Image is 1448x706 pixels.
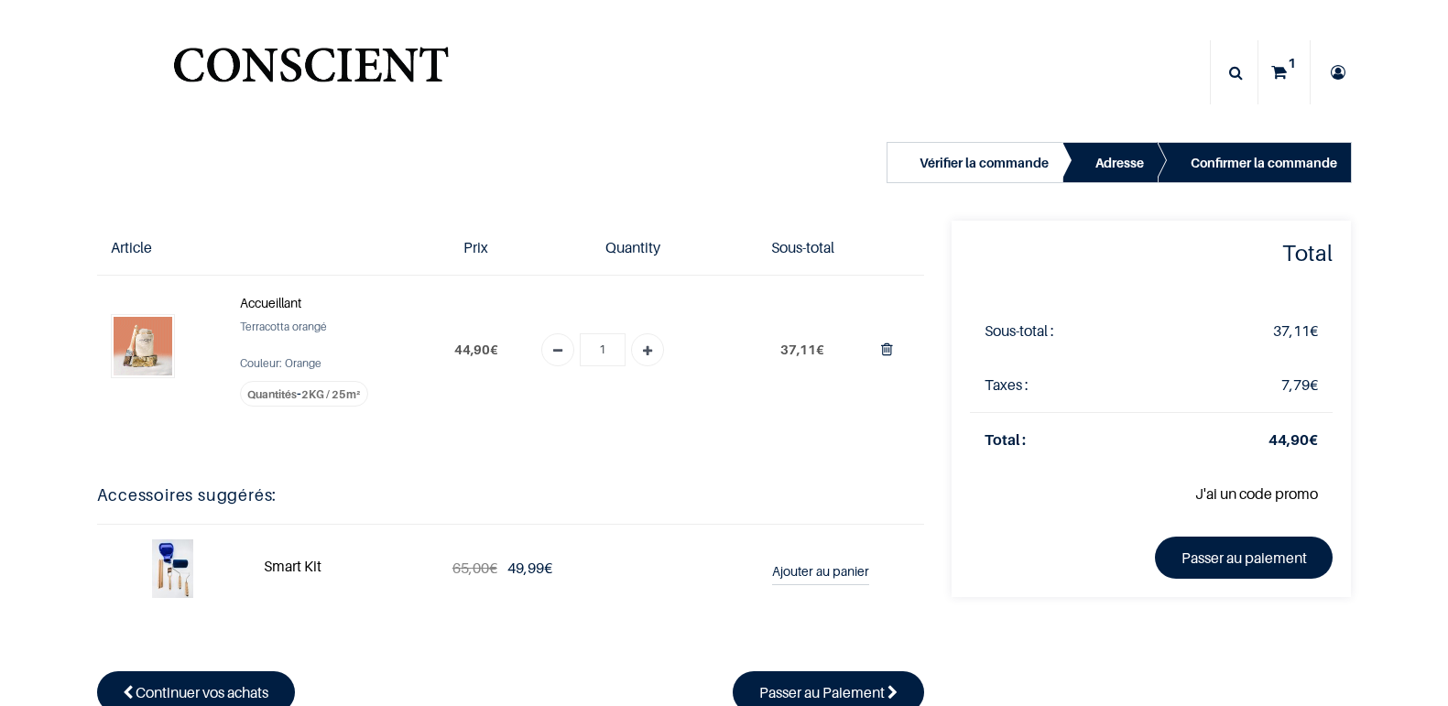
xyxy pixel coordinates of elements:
span: Continuer vos achats [136,683,268,701]
span: € [507,559,552,577]
th: Article [97,221,225,276]
div: Confirmer la commande [1191,152,1337,174]
img: Accueillant (2KG / 25m²) [114,317,172,375]
span: € [780,342,824,357]
th: Quantity [527,221,738,276]
td: Taxes : [970,358,1172,413]
span: 65,00 [452,559,489,577]
sup: 1 [1283,54,1301,72]
strong: Smart Kit [264,557,321,575]
a: Passer au paiement [1155,537,1334,579]
span: 37,11 [1273,321,1310,340]
a: 1 [1258,40,1310,104]
span: 44,90 [454,342,490,357]
img: Smart Kit [152,539,193,598]
span: € [1281,375,1318,394]
a: Supprimer du panier [881,340,893,358]
a: Smart Kit [264,554,321,579]
span: Terracotta orangé [240,320,327,333]
h4: Total [970,239,1334,267]
th: Prix [425,221,527,276]
span: 2KG / 25m² [301,387,360,401]
h5: Accessoires suggérés: [97,483,924,509]
span: Couleur: Orange [240,356,321,370]
strong: Accueillant [240,295,301,310]
a: Remove one [541,333,574,366]
div: Adresse [1095,152,1144,174]
a: Add one [631,333,664,366]
a: J'ai un code promo [1195,484,1318,503]
strong: Total : [985,430,1026,449]
img: Conscient [169,37,452,109]
span: € [454,342,498,357]
del: € [452,559,497,577]
a: Logo of Conscient [169,37,452,109]
td: Sous-total : [970,304,1172,358]
span: 44,90 [1268,430,1309,449]
span: 37,11 [780,342,816,357]
div: Vérifier la commande [920,152,1049,174]
label: - [240,381,368,407]
span: 49,99 [507,559,544,577]
th: Sous-total [738,221,866,276]
a: Accueillant [240,292,301,314]
strong: Ajouter au panier [772,563,869,579]
span: Quantités [247,387,297,401]
a: Smart Kit [152,558,193,576]
a: Ajouter au panier [772,551,869,585]
span: 7,79 [1281,375,1310,394]
span: Passer au Paiement [759,683,885,701]
span: € [1273,321,1318,340]
strong: € [1268,430,1318,449]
